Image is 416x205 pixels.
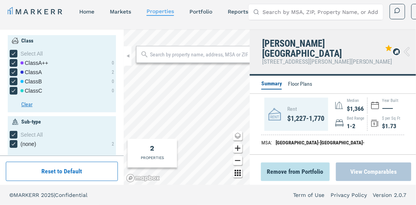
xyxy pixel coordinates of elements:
[382,122,401,131] div: $1.73
[10,131,114,139] div: [object Object] checkbox input
[261,80,282,90] li: Summary
[79,8,94,15] a: home
[20,131,114,139] div: Select All
[10,87,42,95] div: [object Object] checkbox input
[6,162,118,181] button: Reset to Default
[10,68,42,76] div: [object Object] checkbox input
[141,155,164,161] div: PROPERTIES
[112,87,114,94] div: 0
[150,143,155,153] div: Total of properties
[147,8,174,14] a: properties
[8,6,64,17] a: MARKERR
[41,192,55,198] span: 2025 |
[233,156,242,165] button: Zoom out map button
[9,192,14,198] span: ©
[263,4,378,20] input: Search by MSA, ZIP, Property Name, or Address
[10,140,36,148] div: (none) checkbox input
[276,139,404,154] div: [GEOGRAPHIC_DATA]-[GEOGRAPHIC_DATA]-[GEOGRAPHIC_DATA], [GEOGRAPHIC_DATA]
[347,104,364,114] div: $1,366
[382,115,401,122] div: $ per Sq Ft
[126,174,160,183] a: Mapbox logo
[262,59,392,65] h5: [STREET_ADDRESS][PERSON_NAME][PERSON_NAME]
[20,68,42,76] div: Class A
[347,115,364,122] div: Bed Range
[55,192,87,198] span: Confidential
[347,98,364,104] div: Median
[233,168,242,178] button: Other options map button
[20,87,42,95] div: Class C
[336,163,411,181] button: View Comparables
[20,50,114,58] div: Select All
[261,163,330,181] button: Remove from Portfolio
[150,51,248,58] input: Search by property name, address, MSA or ZIP Code
[189,8,212,15] a: Portfolio
[287,113,324,124] div: $1,227-1,770
[382,98,399,104] div: Year Built
[233,144,242,153] button: Zoom in map button
[288,80,312,89] li: Floor Plans
[228,8,248,15] a: reports
[10,59,48,67] div: [object Object] checkbox input
[20,78,42,85] div: Class B
[331,191,367,199] a: Privacy Policy
[20,59,48,67] div: Class A++
[233,131,242,141] button: Change style map button
[10,50,114,58] div: [object Object] checkbox input
[293,191,324,199] a: Term of Use
[261,139,272,154] div: MSA :
[262,39,380,59] div: [PERSON_NAME][GEOGRAPHIC_DATA]
[112,141,114,147] div: 2
[21,154,114,162] button: Clear button
[287,105,324,113] div: Rent
[21,37,33,45] div: Class
[10,78,42,85] div: [object Object] checkbox input
[21,100,114,108] button: Clear button
[347,122,364,131] div: 1-2
[373,191,407,199] a: Version 2.0.7
[124,29,250,185] canvas: Map
[112,59,114,66] div: 0
[20,140,36,148] span: (none)
[110,8,131,15] a: markets
[14,192,41,198] span: MARKERR
[112,69,114,76] div: 2
[112,78,114,85] div: 0
[21,118,41,126] div: Sub-type
[382,105,393,112] span: ———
